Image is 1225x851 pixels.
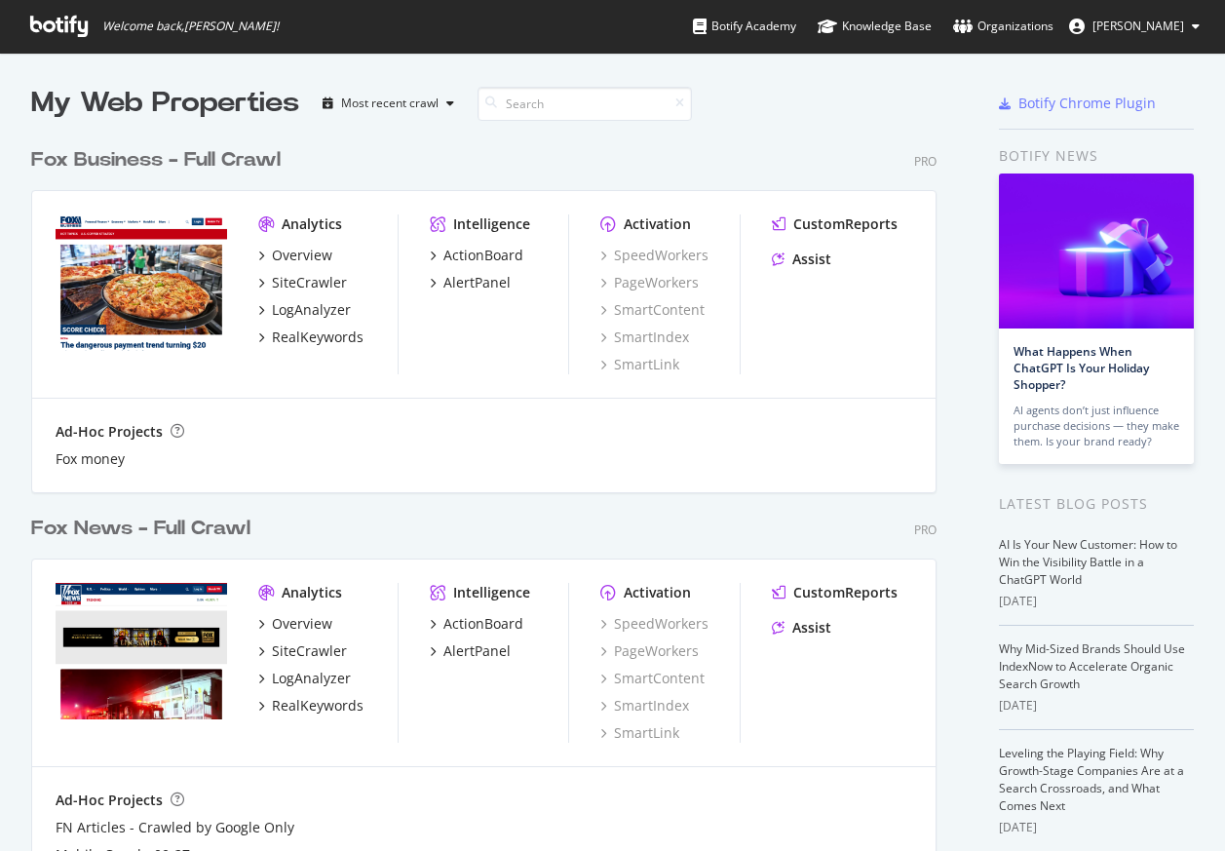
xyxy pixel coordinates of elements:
div: Intelligence [453,214,530,234]
a: RealKeywords [258,696,364,716]
div: Botify news [999,145,1194,167]
a: SpeedWorkers [600,614,708,634]
a: LogAnalyzer [258,300,351,320]
div: Organizations [953,17,1053,36]
div: Latest Blog Posts [999,493,1194,515]
div: RealKeywords [272,328,364,347]
div: LogAnalyzer [272,669,351,688]
a: Botify Chrome Plugin [999,94,1156,113]
a: AI Is Your New Customer: How to Win the Visibility Battle in a ChatGPT World [999,536,1177,588]
a: Leveling the Playing Field: Why Growth-Stage Companies Are at a Search Crossroads, and What Comes... [999,745,1184,814]
a: FN Articles - Crawled by Google Only [56,818,294,837]
a: SmartIndex [600,696,689,716]
div: Intelligence [453,583,530,602]
a: Overview [258,246,332,265]
button: [PERSON_NAME] [1053,11,1215,42]
a: LogAnalyzer [258,669,351,688]
a: PageWorkers [600,641,699,661]
div: RealKeywords [272,696,364,716]
a: RealKeywords [258,328,364,347]
a: CustomReports [772,583,898,602]
div: Pro [914,522,937,538]
a: Fox News - Full Crawl [31,515,258,543]
div: Fox News - Full Crawl [31,515,250,543]
div: LogAnalyzer [272,300,351,320]
div: AlertPanel [443,641,511,661]
img: www.foxbusiness.com [56,214,227,352]
div: ActionBoard [443,246,523,265]
input: Search [478,87,692,121]
div: Assist [792,250,831,269]
div: Analytics [282,583,342,602]
div: Activation [624,583,691,602]
div: Ad-Hoc Projects [56,422,163,442]
img: www.foxnews.com [56,583,227,720]
div: ActionBoard [443,614,523,634]
div: Pro [914,153,937,170]
div: Analytics [282,214,342,234]
div: [DATE] [999,697,1194,715]
div: CustomReports [793,583,898,602]
div: AI agents don’t just influence purchase decisions — they make them. Is your brand ready? [1014,403,1179,449]
a: SmartContent [600,669,705,688]
div: Botify Chrome Plugin [1018,94,1156,113]
a: SmartLink [600,355,679,374]
div: SiteCrawler [272,273,347,292]
a: SmartContent [600,300,705,320]
div: [DATE] [999,819,1194,836]
div: Botify Academy [693,17,796,36]
a: AlertPanel [430,273,511,292]
a: Assist [772,250,831,269]
div: Fox Business - Full Crawl [31,146,281,174]
div: Knowledge Base [818,17,932,36]
span: Gabriele Regalbuto [1092,18,1184,34]
div: Activation [624,214,691,234]
a: Fox Business - Full Crawl [31,146,288,174]
a: AlertPanel [430,641,511,661]
a: Why Mid-Sized Brands Should Use IndexNow to Accelerate Organic Search Growth [999,640,1185,692]
a: SmartIndex [600,328,689,347]
a: SiteCrawler [258,273,347,292]
div: My Web Properties [31,84,299,123]
a: SmartLink [600,723,679,743]
div: Assist [792,618,831,638]
a: ActionBoard [430,246,523,265]
div: AlertPanel [443,273,511,292]
a: What Happens When ChatGPT Is Your Holiday Shopper? [1014,343,1149,393]
a: Fox money [56,449,125,469]
div: SiteCrawler [272,641,347,661]
a: Assist [772,618,831,638]
div: Overview [272,246,332,265]
a: CustomReports [772,214,898,234]
a: SiteCrawler [258,641,347,661]
a: Overview [258,614,332,634]
div: Overview [272,614,332,634]
a: SpeedWorkers [600,246,708,265]
a: PageWorkers [600,273,699,292]
div: Most recent crawl [341,97,439,109]
img: What Happens When ChatGPT Is Your Holiday Shopper? [999,174,1194,329]
div: CustomReports [793,214,898,234]
button: Most recent crawl [315,88,462,119]
div: [DATE] [999,593,1194,610]
span: Welcome back, [PERSON_NAME] ! [102,19,279,34]
div: Ad-Hoc Projects [56,791,163,810]
a: ActionBoard [430,614,523,634]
